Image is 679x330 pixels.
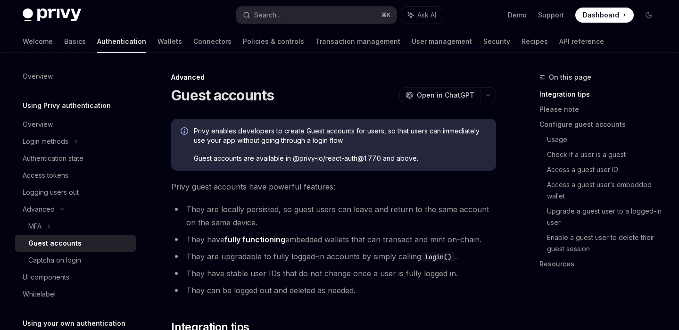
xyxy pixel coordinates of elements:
[64,30,86,53] a: Basics
[381,11,391,19] span: ⌘ K
[23,8,81,22] img: dark logo
[171,250,496,263] li: They are upgradable to fully logged-in accounts by simply calling .
[315,30,400,53] a: Transaction management
[23,170,68,181] div: Access tokens
[236,7,396,24] button: Search...⌘K
[539,87,664,102] a: Integration tips
[23,289,56,300] div: Whitelabel
[23,187,79,198] div: Logging users out
[23,318,125,329] h5: Using your own authentication
[539,117,664,132] a: Configure guest accounts
[254,9,281,21] div: Search...
[23,204,55,215] div: Advanced
[171,233,496,246] li: They have embedded wallets that can transact and mint on-chain.
[417,10,436,20] span: Ask AI
[194,126,487,145] span: Privy enables developers to create Guest accounts for users, so that users can immediately use yo...
[15,68,136,85] a: Overview
[181,127,190,137] svg: Info
[538,10,564,20] a: Support
[508,10,527,20] a: Demo
[171,73,496,82] div: Advanced
[15,269,136,286] a: UI components
[171,87,274,104] h1: Guest accounts
[547,132,664,147] a: Usage
[23,272,69,283] div: UI components
[547,204,664,230] a: Upgrade a guest user to a logged-in user
[28,238,82,249] div: Guest accounts
[15,286,136,303] a: Whitelabel
[417,91,474,100] span: Open in ChatGPT
[194,154,487,163] span: Guest accounts are available in @privy-io/react-auth@1.77.0 and above.
[23,100,111,111] h5: Using Privy authentication
[559,30,604,53] a: API reference
[401,7,443,24] button: Ask AI
[421,252,455,262] code: login()
[483,30,510,53] a: Security
[15,167,136,184] a: Access tokens
[547,162,664,177] a: Access a guest user ID
[171,203,496,229] li: They are locally persisted, so guest users can leave and return to the same account on the same d...
[23,136,68,147] div: Login methods
[97,30,146,53] a: Authentication
[547,177,664,204] a: Access a guest user’s embedded wallet
[583,10,619,20] span: Dashboard
[193,30,232,53] a: Connectors
[171,284,496,297] li: They can be logged out and deleted as needed.
[224,235,285,244] strong: fully functioning
[15,184,136,201] a: Logging users out
[28,221,41,232] div: MFA
[539,256,664,272] a: Resources
[243,30,304,53] a: Policies & controls
[171,180,496,193] span: Privy guest accounts have powerful features:
[539,102,664,117] a: Please note
[399,87,480,103] button: Open in ChatGPT
[547,147,664,162] a: Check if a user is a guest
[15,235,136,252] a: Guest accounts
[23,119,53,130] div: Overview
[23,30,53,53] a: Welcome
[157,30,182,53] a: Wallets
[412,30,472,53] a: User management
[28,255,81,266] div: Captcha on login
[23,153,83,164] div: Authentication state
[522,30,548,53] a: Recipes
[641,8,656,23] button: Toggle dark mode
[15,116,136,133] a: Overview
[15,150,136,167] a: Authentication state
[547,230,664,256] a: Enable a guest user to delete their guest session
[23,71,53,82] div: Overview
[171,267,496,280] li: They have stable user IDs that do not change once a user is fully logged in.
[15,252,136,269] a: Captcha on login
[575,8,634,23] a: Dashboard
[549,72,591,83] span: On this page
